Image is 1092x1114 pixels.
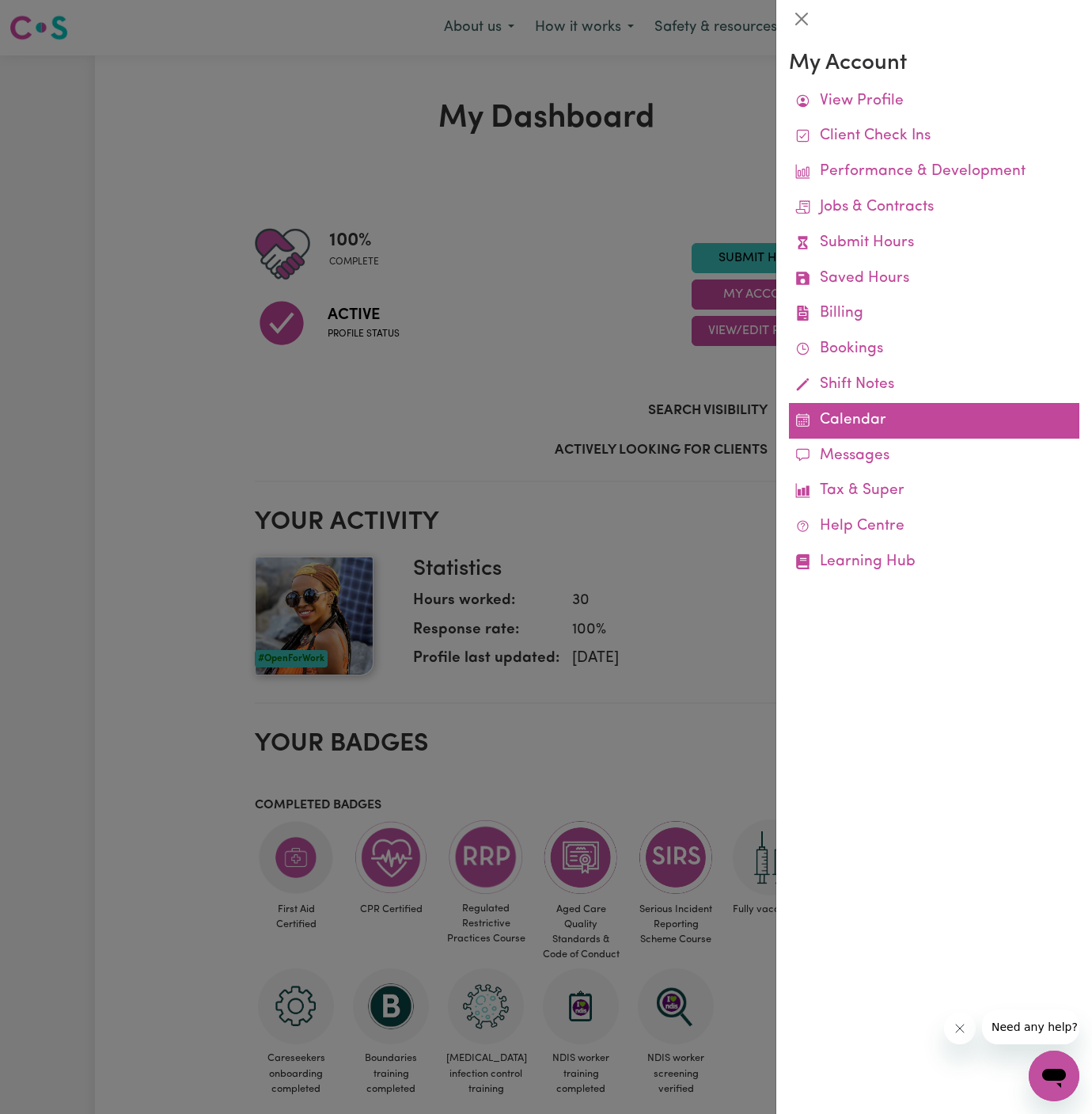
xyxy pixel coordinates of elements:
a: Bookings [789,332,1079,367]
a: Tax & Super [789,473,1079,509]
iframe: Close message [944,1013,976,1044]
a: Billing [789,296,1079,332]
a: Shift Notes [789,367,1079,403]
a: Messages [789,439,1079,474]
a: Performance & Development [789,154,1079,190]
h3: My Account [789,51,1079,78]
a: Submit Hours [789,226,1079,261]
iframe: Message from company [982,1009,1079,1044]
iframe: Button to launch messaging window [1029,1051,1079,1101]
a: Learning Hub [789,545,1079,580]
a: Jobs & Contracts [789,190,1079,226]
a: Calendar [789,403,1079,439]
a: Client Check Ins [789,119,1079,154]
a: Help Centre [789,509,1079,545]
a: View Profile [789,84,1079,120]
button: Close [789,6,814,32]
a: Saved Hours [789,261,1079,297]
